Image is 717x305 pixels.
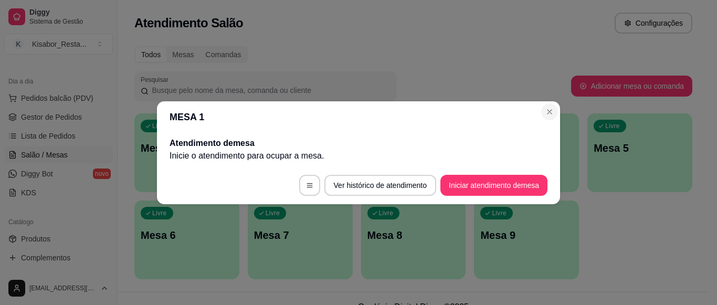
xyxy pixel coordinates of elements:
[324,175,436,196] button: Ver histórico de atendimento
[170,150,547,162] p: Inicie o atendimento para ocupar a mesa .
[157,101,560,133] header: MESA 1
[440,175,547,196] button: Iniciar atendimento demesa
[541,103,558,120] button: Close
[170,137,547,150] h2: Atendimento de mesa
